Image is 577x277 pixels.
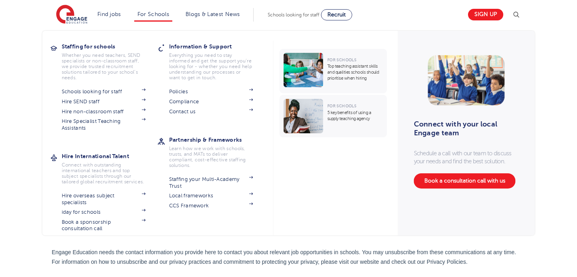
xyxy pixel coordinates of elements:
h3: Connect with your local Engage team [414,120,514,137]
a: Local frameworks [169,193,253,199]
a: For Schools [137,11,169,17]
a: Recruit [321,9,352,20]
a: Information & SupportEverything you need to stay informed and get the support you’re looking for ... [169,41,265,80]
p: Whether you need teachers, SEND specialists or non-classroom staff, we provide trusted recruitmen... [62,52,146,80]
a: Staffing your Multi-Academy Trust [169,176,253,189]
p: Connect with outstanding international teachers and top subject specialists through our tailored ... [62,162,146,185]
p: 5 key benefits of using a supply teaching agency [327,110,383,122]
a: iday for schools [62,209,146,215]
h3: Staffing for schools [62,41,158,52]
p: Top teaching assistant skills and qualities schools should prioritise when hiring [327,63,383,81]
a: Compliance [169,98,253,105]
span: Recruit [327,12,346,18]
a: Contact us [169,108,253,115]
a: Hire non-classroom staff [62,108,146,115]
h3: Hire International Talent [62,151,158,162]
h3: Partnership & Frameworks [169,134,265,145]
a: Staffing for schoolsWhether you need teachers, SEND specialists or non-classroom staff, we provid... [62,41,158,80]
a: For SchoolsTop teaching assistant skills and qualities schools should prioritise when hiring [280,49,389,93]
span: For Schools [327,104,356,108]
p: Everything you need to stay informed and get the support you’re looking for - whether you need he... [169,52,253,80]
img: Engage Education [56,5,87,25]
a: Schools looking for staff [62,88,146,95]
a: Hire Specialist Teaching Assistants [62,118,146,131]
a: Sign up [468,9,503,20]
input: *Last name [237,2,471,18]
span: Schools looking for staff [268,12,319,18]
h3: Information & Support [169,41,265,52]
p: Schedule a call with our team to discuss your needs and find the best solution. [414,149,519,165]
span: For Schools [327,58,356,62]
a: Policies [169,88,253,95]
a: For Schools5 key benefits of using a supply teaching agency [280,95,389,137]
a: Book a sponsorship consultation call [62,219,146,232]
a: Find jobs [97,11,121,17]
a: Hire overseas subject specialists [62,193,146,206]
a: Book a consultation call with us [414,173,516,189]
a: Hire International TalentConnect with outstanding international teachers and top subject speciali... [62,151,158,185]
a: Hire SEND staff [62,98,146,105]
input: *Contact Number [237,26,471,42]
p: Learn how we work with schools, trusts, and MATs to deliver compliant, cost-effective staffing so... [169,146,253,168]
a: CCS Framework [169,203,253,209]
a: Blogs & Latest News [186,11,240,17]
a: Partnership & FrameworksLearn how we work with schools, trusts, and MATs to deliver compliant, co... [169,134,265,168]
